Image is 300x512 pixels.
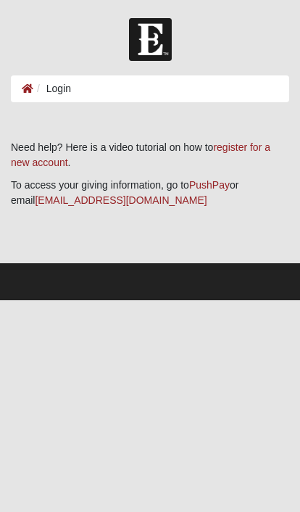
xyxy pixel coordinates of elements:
[11,178,289,208] p: To access your giving information, go to or email
[129,18,172,61] img: Church of Eleven22 Logo
[11,140,289,170] p: Need help? Here is a video tutorial on how to .
[33,81,71,96] li: Login
[35,194,207,206] a: [EMAIL_ADDRESS][DOMAIN_NAME]
[189,179,230,191] a: PushPay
